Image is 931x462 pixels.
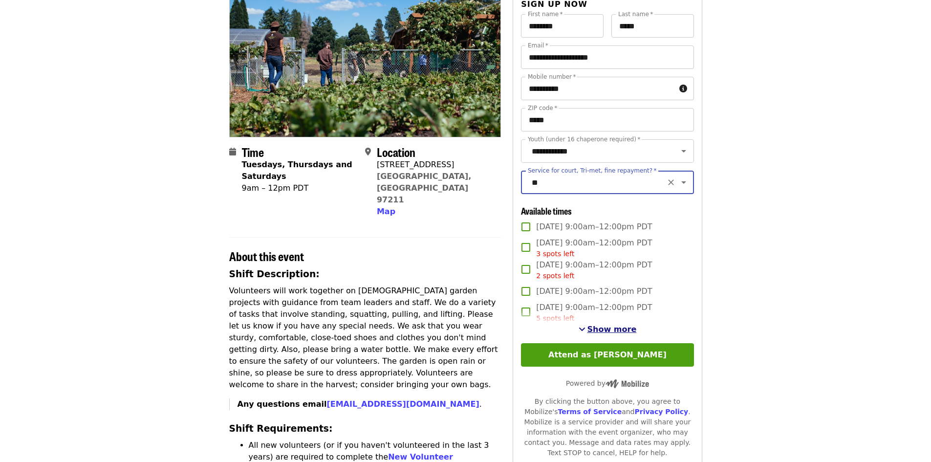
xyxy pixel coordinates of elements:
[677,176,691,189] button: Open
[521,396,693,458] div: By clicking the button above, you agree to Mobilize's and . Mobilize is a service provider and wi...
[611,14,694,38] input: Last name
[242,143,264,160] span: Time
[229,147,236,156] i: calendar icon
[238,398,501,410] p: .
[229,285,501,391] p: Volunteers will work together on [DEMOGRAPHIC_DATA] garden projects with guidance from team leade...
[377,206,395,218] button: Map
[634,408,688,416] a: Privacy Policy
[528,105,557,111] label: ZIP code
[587,325,637,334] span: Show more
[521,77,675,100] input: Mobile number
[377,143,415,160] span: Location
[521,343,693,367] button: Attend as [PERSON_NAME]
[377,207,395,216] span: Map
[521,14,604,38] input: First name
[566,379,649,387] span: Powered by
[579,324,637,335] button: See more timeslots
[536,250,574,258] span: 3 spots left
[521,204,572,217] span: Available times
[536,221,652,233] span: [DATE] 9:00am–12:00pm PDT
[536,272,574,280] span: 2 spots left
[558,408,622,416] a: Terms of Service
[536,302,652,324] span: [DATE] 9:00am–12:00pm PDT
[365,147,371,156] i: map-marker-alt icon
[242,182,357,194] div: 9am – 12pm PDT
[326,399,479,409] a: [EMAIL_ADDRESS][DOMAIN_NAME]
[664,176,678,189] button: Clear
[536,314,574,322] span: 5 spots left
[536,237,652,259] span: [DATE] 9:00am–12:00pm PDT
[536,286,652,297] span: [DATE] 9:00am–12:00pm PDT
[528,11,563,17] label: First name
[606,379,649,388] img: Powered by Mobilize
[521,45,693,69] input: Email
[679,84,687,93] i: circle-info icon
[528,136,640,142] label: Youth (under 16 chaperone required)
[528,43,548,48] label: Email
[528,74,576,80] label: Mobile number
[536,259,652,281] span: [DATE] 9:00am–12:00pm PDT
[377,159,493,171] div: [STREET_ADDRESS]
[238,399,479,409] strong: Any questions email
[242,160,352,181] strong: Tuesdays, Thursdays and Saturdays
[229,423,333,434] strong: Shift Requirements:
[677,144,691,158] button: Open
[618,11,653,17] label: Last name
[521,108,693,132] input: ZIP code
[229,247,304,264] span: About this event
[229,269,320,279] strong: Shift Description:
[377,172,472,204] a: [GEOGRAPHIC_DATA], [GEOGRAPHIC_DATA] 97211
[528,168,657,174] label: Service for court, Tri-met, fine repayment?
